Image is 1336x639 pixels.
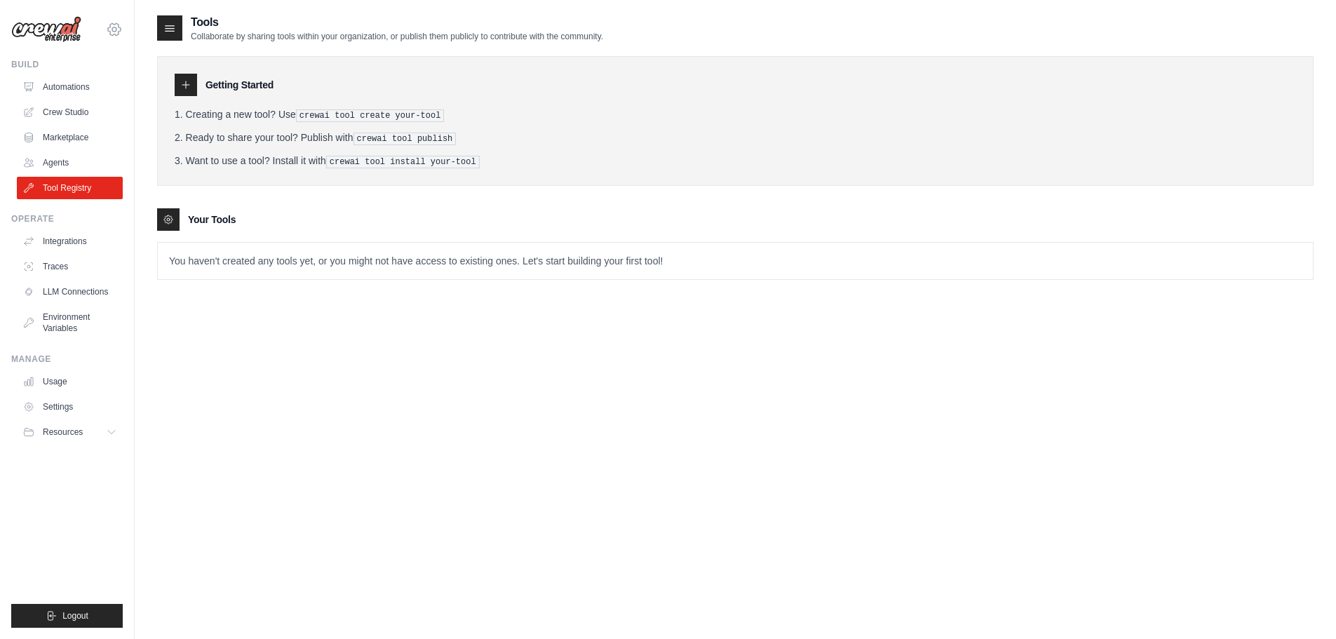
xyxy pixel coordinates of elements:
[188,213,236,227] h3: Your Tools
[11,604,123,628] button: Logout
[17,126,123,149] a: Marketplace
[326,156,480,168] pre: crewai tool install your-tool
[158,243,1313,279] p: You haven't created any tools yet, or you might not have access to existing ones. Let's start bui...
[296,109,445,122] pre: crewai tool create your-tool
[17,255,123,278] a: Traces
[17,306,123,339] a: Environment Variables
[353,133,457,145] pre: crewai tool publish
[43,426,83,438] span: Resources
[11,213,123,224] div: Operate
[17,281,123,303] a: LLM Connections
[11,16,81,43] img: Logo
[175,107,1296,122] li: Creating a new tool? Use
[17,152,123,174] a: Agents
[17,421,123,443] button: Resources
[17,177,123,199] a: Tool Registry
[175,154,1296,168] li: Want to use a tool? Install it with
[17,230,123,253] a: Integrations
[191,14,603,31] h2: Tools
[191,31,603,42] p: Collaborate by sharing tools within your organization, or publish them publicly to contribute wit...
[17,396,123,418] a: Settings
[11,354,123,365] div: Manage
[205,78,274,92] h3: Getting Started
[17,370,123,393] a: Usage
[62,610,88,621] span: Logout
[17,76,123,98] a: Automations
[11,59,123,70] div: Build
[17,101,123,123] a: Crew Studio
[175,130,1296,145] li: Ready to share your tool? Publish with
